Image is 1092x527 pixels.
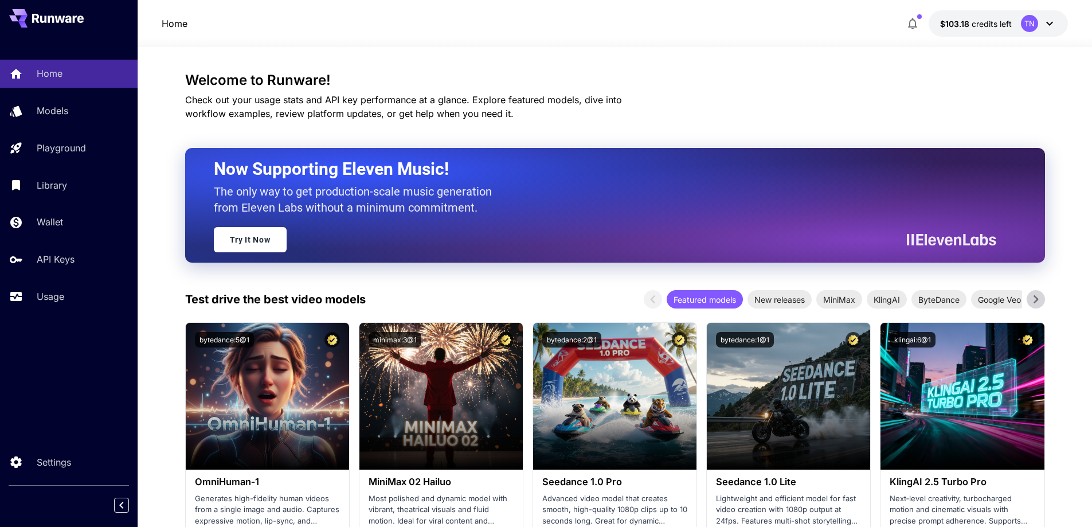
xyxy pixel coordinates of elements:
[123,495,138,516] div: Collapse sidebar
[940,18,1012,30] div: $103.17764
[324,332,340,348] button: Certified Model – Vetted for best performance and includes a commercial license.
[716,477,861,487] h3: Seedance 1.0 Lite
[890,493,1035,527] p: Next‑level creativity, turbocharged motion and cinematic visuals with precise prompt adherence. S...
[667,294,743,306] span: Featured models
[37,141,86,155] p: Playground
[672,332,687,348] button: Certified Model – Vetted for best performance and includes a commercial license.
[37,104,68,118] p: Models
[911,294,966,306] span: ByteDance
[890,332,936,348] button: klingai:6@1
[542,332,601,348] button: bytedance:2@1
[816,290,862,309] div: MiniMax
[533,323,696,470] img: alt
[716,332,774,348] button: bytedance:1@1
[972,19,1012,29] span: credits left
[369,477,514,487] h3: MiniMax 02 Hailuo
[667,290,743,309] div: Featured models
[185,291,366,308] p: Test drive the best video models
[707,323,870,470] img: alt
[1020,332,1035,348] button: Certified Model – Vetted for best performance and includes a commercial license.
[369,332,421,348] button: minimax:3@1
[37,252,75,266] p: API Keys
[911,290,966,309] div: ByteDance
[369,493,514,527] p: Most polished and dynamic model with vibrant, theatrical visuals and fluid motion. Ideal for vira...
[195,477,340,487] h3: OmniHuman‑1
[37,215,63,229] p: Wallet
[498,332,514,348] button: Certified Model – Vetted for best performance and includes a commercial license.
[186,323,349,470] img: alt
[37,67,62,80] p: Home
[747,294,812,306] span: New releases
[940,19,972,29] span: $103.18
[971,294,1028,306] span: Google Veo
[542,477,687,487] h3: Seedance 1.0 Pro
[846,332,861,348] button: Certified Model – Vetted for best performance and includes a commercial license.
[37,455,71,469] p: Settings
[185,72,1045,88] h3: Welcome to Runware!
[867,290,907,309] div: KlingAI
[359,323,523,470] img: alt
[37,178,67,192] p: Library
[162,17,187,30] a: Home
[971,290,1028,309] div: Google Veo
[716,493,861,527] p: Lightweight and efficient model for fast video creation with 1080p output at 24fps. Features mult...
[880,323,1044,470] img: alt
[816,294,862,306] span: MiniMax
[214,227,287,252] a: Try It Now
[195,493,340,527] p: Generates high-fidelity human videos from a single image and audio. Captures expressive motion, l...
[214,184,500,216] p: The only way to get production-scale music generation from Eleven Labs without a minimum commitment.
[747,290,812,309] div: New releases
[195,332,254,348] button: bytedance:5@1
[867,294,907,306] span: KlingAI
[214,158,988,180] h2: Now Supporting Eleven Music!
[890,477,1035,487] h3: KlingAI 2.5 Turbo Pro
[185,94,622,119] span: Check out your usage stats and API key performance at a glance. Explore featured models, dive int...
[542,493,687,527] p: Advanced video model that creates smooth, high-quality 1080p clips up to 10 seconds long. Great f...
[114,498,129,513] button: Collapse sidebar
[929,10,1068,37] button: $103.17764TN
[162,17,187,30] nav: breadcrumb
[1021,15,1038,32] div: TN
[37,290,64,303] p: Usage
